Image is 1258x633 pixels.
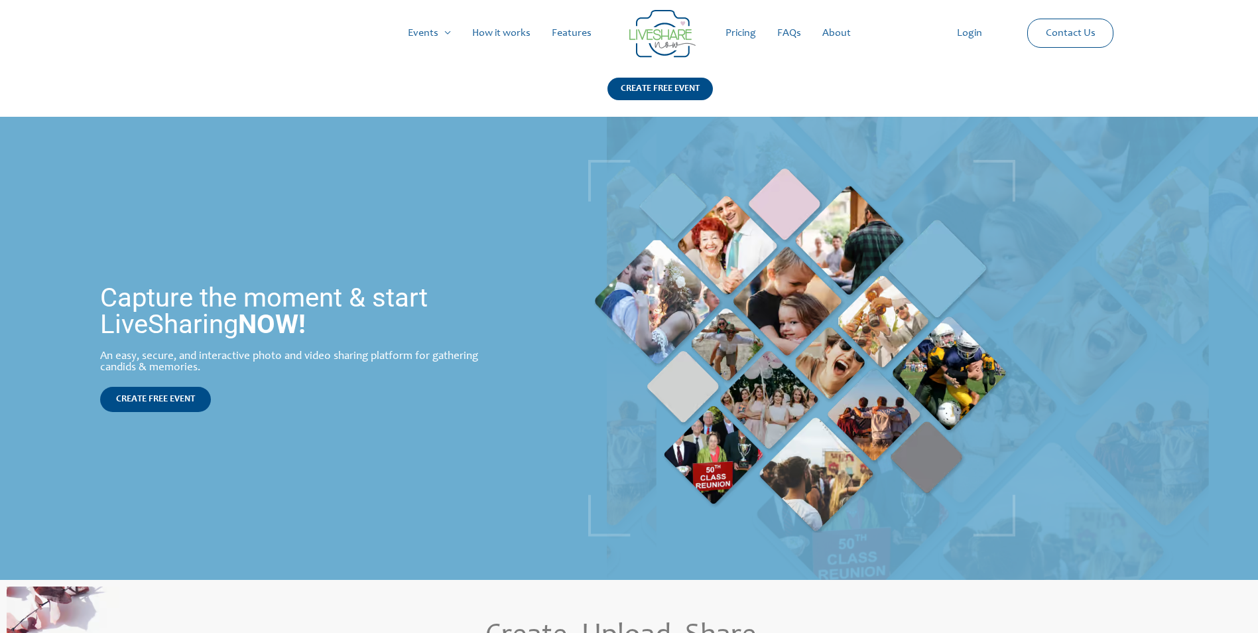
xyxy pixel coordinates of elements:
[116,395,195,404] span: CREATE FREE EVENT
[238,309,306,340] strong: NOW!
[629,10,696,58] img: LiveShare logo - Capture & Share Event Memories | Live Photo Slideshow for Events | Create Free E...
[541,12,602,54] a: Features
[462,12,541,54] a: How it works
[767,12,812,54] a: FAQs
[100,387,211,412] a: CREATE FREE EVENT
[100,351,503,374] div: An easy, secure, and interactive photo and video sharing platform for gathering candids & memories.
[23,12,1235,54] nav: Site Navigation
[100,285,503,338] h1: Capture the moment & start LiveSharing
[1035,19,1106,47] a: Contact Us
[397,12,462,54] a: Events
[588,160,1015,537] img: Live Photobooth | Live Photo Slideshow for Events | Create Free Events Album for Any Occasion
[946,12,993,54] a: Login
[607,78,713,117] a: CREATE FREE EVENT
[607,78,713,100] div: CREATE FREE EVENT
[812,12,861,54] a: About
[715,12,767,54] a: Pricing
